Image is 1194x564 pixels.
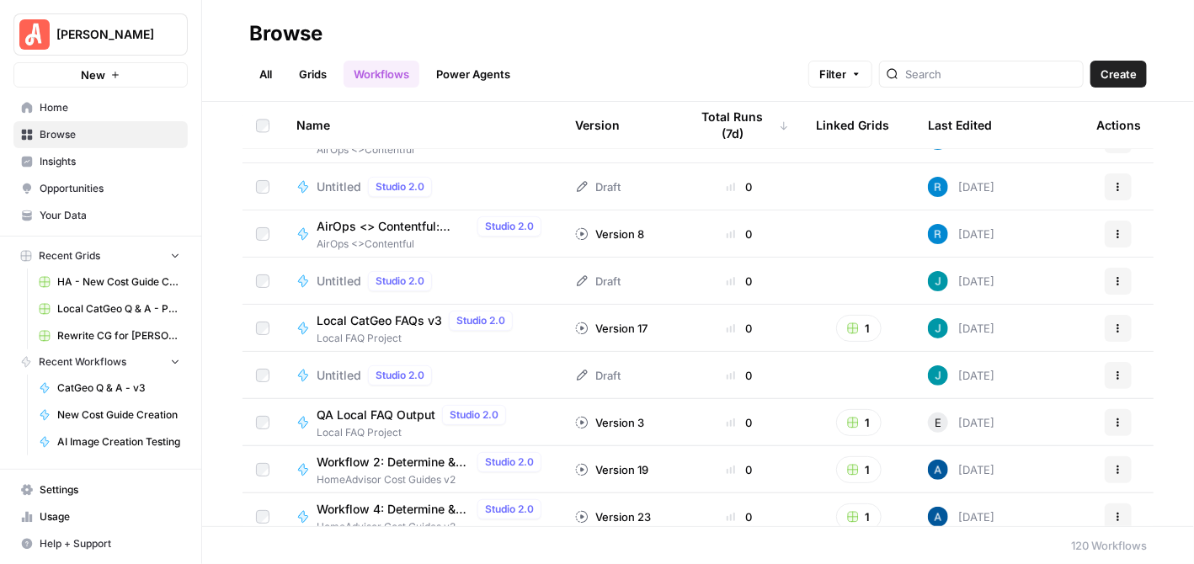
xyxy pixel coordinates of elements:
span: Untitled [317,273,361,290]
img: he81ibor8lsei4p3qvg4ugbvimgp [928,460,948,480]
a: CatGeo Q & A - v3 [31,375,188,402]
a: Home [13,94,188,121]
span: HA - New Cost Guide Creation Grid [57,274,180,290]
button: 1 [836,409,882,436]
a: New Cost Guide Creation [31,402,188,428]
button: Create [1090,61,1147,88]
span: Rewrite CG for [PERSON_NAME] - Grading version Grid [57,328,180,343]
div: Version 23 [575,508,651,525]
div: [DATE] [928,460,994,480]
button: Help + Support [13,530,188,557]
a: QA Local FAQ OutputStudio 2.0Local FAQ Project [296,405,548,440]
span: New Cost Guide Creation [57,407,180,423]
div: [DATE] [928,507,994,527]
span: Local FAQ Project [317,425,513,440]
span: Filter [819,66,846,82]
span: AI Image Creation Testing [57,434,180,450]
a: Power Agents [426,61,520,88]
span: AirOps <>Contentful [317,237,548,252]
img: 4ql36xcz6vn5z6vl131rp0snzihs [928,224,948,244]
span: Studio 2.0 [376,274,424,289]
div: [DATE] [928,271,994,291]
span: Studio 2.0 [456,313,505,328]
span: Insights [40,154,180,169]
span: HomeAdvisor Cost Guides v2 [317,472,548,487]
div: Version [575,102,620,148]
a: Usage [13,503,188,530]
span: Studio 2.0 [485,219,534,234]
button: 1 [836,315,882,342]
div: [DATE] [928,412,994,433]
span: Studio 2.0 [376,368,424,383]
button: Recent Grids [13,243,188,269]
span: Settings [40,482,180,497]
img: 4ql36xcz6vn5z6vl131rp0snzihs [928,177,948,197]
a: Workflow 2: Determine & Apply FAQs ChangesStudio 2.0HomeAdvisor Cost Guides v2 [296,452,548,487]
img: gsxx783f1ftko5iaboo3rry1rxa5 [928,318,948,338]
a: AirOps <> Contentful: Create Q&A ListStudio 2.0AirOps <>Contentful [296,216,548,252]
a: UntitledStudio 2.0 [296,271,548,291]
span: Workflow 2: Determine & Apply FAQs Changes [317,454,471,471]
a: Rewrite CG for [PERSON_NAME] - Grading version Grid [31,322,188,349]
a: Settings [13,476,188,503]
a: Local CatGeo FAQs v3Studio 2.0Local FAQ Project [296,311,548,346]
span: Local CatGeo FAQs v3 [317,312,442,329]
span: Opportunities [40,181,180,196]
span: Home [40,100,180,115]
span: Your Data [40,208,180,223]
div: Browse [249,20,322,47]
div: 0 [690,508,789,525]
span: Studio 2.0 [485,502,534,517]
div: Linked Grids [816,102,889,148]
div: 0 [690,273,789,290]
div: Name [296,102,548,148]
input: Search [905,66,1076,82]
div: 0 [690,226,789,242]
div: 0 [690,461,789,478]
button: Recent Workflows [13,349,188,375]
div: [DATE] [928,365,994,386]
div: Version 19 [575,461,648,478]
button: 1 [836,503,882,530]
span: New [81,67,105,83]
img: Angi Logo [19,19,50,50]
a: Opportunities [13,175,188,202]
img: gsxx783f1ftko5iaboo3rry1rxa5 [928,271,948,291]
a: Grids [289,61,337,88]
span: Studio 2.0 [450,407,498,423]
img: gsxx783f1ftko5iaboo3rry1rxa5 [928,365,948,386]
button: Workspace: Angi [13,13,188,56]
button: Filter [808,61,872,88]
a: All [249,61,282,88]
span: AirOps <>Contentful [317,142,439,157]
a: AI Image Creation Testing [31,428,188,455]
span: Untitled [317,178,361,195]
div: Actions [1096,102,1141,148]
a: Your Data [13,202,188,229]
div: Version 17 [575,320,648,337]
span: Untitled [317,367,361,384]
div: Version 8 [575,226,644,242]
a: UntitledStudio 2.0 [296,177,548,197]
a: Workflow 4: Determine & Apply Tone ChangesStudio 2.0HomeAdvisor Cost Guides v2 [296,499,548,535]
span: QA Local FAQ Output [317,407,435,423]
div: [DATE] [928,177,994,197]
button: 1 [836,456,882,483]
a: HA - New Cost Guide Creation Grid [31,269,188,295]
button: New [13,62,188,88]
span: Local CatGeo Q & A - Pass/Fail v2 Grid [57,301,180,317]
div: 0 [690,414,789,431]
span: E [935,414,941,431]
span: Studio 2.0 [485,455,534,470]
div: [DATE] [928,318,994,338]
span: Usage [40,509,180,524]
span: [PERSON_NAME] [56,26,158,43]
span: Browse [40,127,180,142]
img: he81ibor8lsei4p3qvg4ugbvimgp [928,507,948,527]
a: Workflows [344,61,419,88]
span: AirOps <> Contentful: Create Q&A List [317,218,471,235]
div: 0 [690,320,789,337]
div: 120 Workflows [1071,537,1147,554]
div: Version 3 [575,414,644,431]
div: Draft [575,178,621,195]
